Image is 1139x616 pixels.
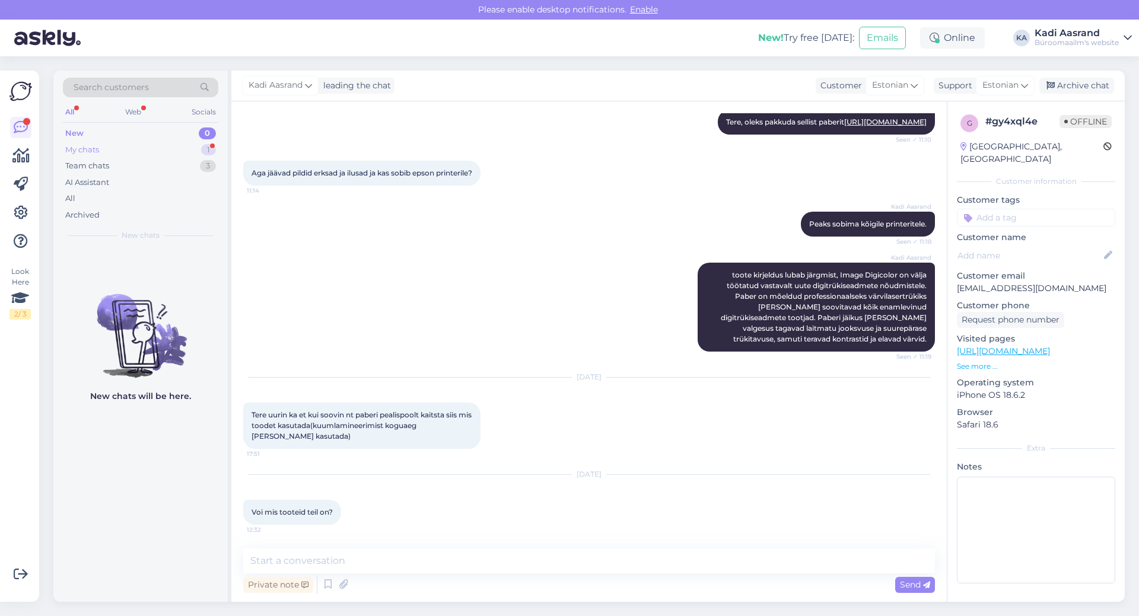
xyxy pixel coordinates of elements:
[934,79,972,92] div: Support
[967,119,972,127] span: g
[249,79,303,92] span: Kadi Aasrand
[957,389,1115,401] p: iPhone OS 18.6.2
[189,104,218,120] div: Socials
[957,376,1115,389] p: Operating system
[252,168,472,177] span: Aga jäävad pildid erksad ja ilusad ja kas sobib epson printerile?
[247,525,291,534] span: 12:32
[243,577,313,593] div: Private note
[887,135,931,144] span: Seen ✓ 11:10
[957,249,1102,262] input: Add name
[9,266,31,320] div: Look Here
[960,141,1103,165] div: [GEOGRAPHIC_DATA], [GEOGRAPHIC_DATA]
[65,127,84,139] div: New
[957,333,1115,345] p: Visited pages
[957,312,1064,328] div: Request phone number
[872,79,908,92] span: Estonian
[65,144,99,156] div: My chats
[957,346,1050,356] a: [URL][DOMAIN_NAME]
[957,419,1115,431] p: Safari 18.6
[1013,30,1030,46] div: KA
[957,299,1115,312] p: Customer phone
[726,117,927,126] span: Tere, oleks pakkuda sellist paberit
[90,390,191,403] p: New chats will be here.
[9,309,31,320] div: 2 / 3
[957,176,1115,187] div: Customer information
[9,80,32,103] img: Askly Logo
[122,230,160,241] span: New chats
[199,127,216,139] div: 0
[957,194,1115,206] p: Customer tags
[247,186,291,195] span: 11:14
[63,104,77,120] div: All
[985,114,1060,129] div: # gy4xql4e
[123,104,144,120] div: Web
[247,449,291,458] span: 17:51
[200,160,216,172] div: 3
[74,81,149,94] span: Search customers
[758,32,784,43] b: New!
[319,79,391,92] div: leading the chat
[844,117,927,126] a: [URL][DOMAIN_NAME]
[957,231,1115,244] p: Customer name
[1035,28,1119,38] div: Kadi Aasrand
[65,193,75,205] div: All
[957,209,1115,226] input: Add a tag
[957,406,1115,419] p: Browser
[1060,115,1112,128] span: Offline
[626,4,661,15] span: Enable
[243,372,935,382] div: [DATE]
[201,144,216,156] div: 1
[65,160,109,172] div: Team chats
[53,273,228,379] img: No chats
[957,361,1115,372] p: See more ...
[1039,78,1114,94] div: Archive chat
[957,443,1115,454] div: Extra
[957,270,1115,282] p: Customer email
[920,27,985,49] div: Online
[1035,38,1119,47] div: Büroomaailm's website
[758,31,854,45] div: Try free [DATE]:
[859,27,906,49] button: Emails
[816,79,862,92] div: Customer
[65,177,109,189] div: AI Assistant
[887,253,931,262] span: Kadi Aasrand
[887,237,931,246] span: Seen ✓ 11:18
[957,461,1115,473] p: Notes
[243,469,935,480] div: [DATE]
[809,219,927,228] span: Peaks sobima kõigile printeritele.
[721,270,928,343] span: toote kirjeldus lubab järgmist, Image Digicolor on välja töötatud vastavalt uute digitrükiseadmet...
[1035,28,1132,47] a: Kadi AasrandBüroomaailm's website
[957,282,1115,295] p: [EMAIL_ADDRESS][DOMAIN_NAME]
[900,579,930,590] span: Send
[982,79,1019,92] span: Estonian
[887,352,931,361] span: Seen ✓ 11:19
[887,202,931,211] span: Kadi Aasrand
[65,209,100,221] div: Archived
[252,410,473,441] span: Tere uurin ka et kui soovin nt paberi pealispoolt kaitsta siis mis toodet kasutada(kuumlamineerim...
[252,508,333,516] span: Voi mis tooteid teil on?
